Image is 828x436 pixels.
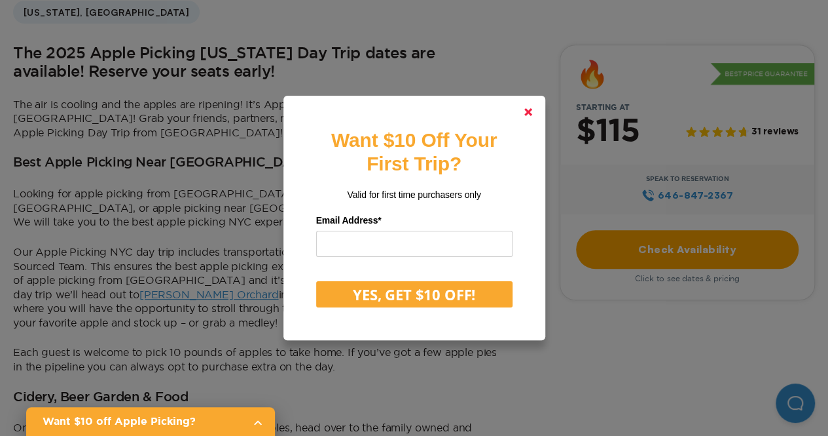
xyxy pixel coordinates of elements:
a: Close [513,96,544,128]
h2: Want $10 off Apple Picking? [43,414,242,429]
strong: Want $10 Off Your First Trip? [331,129,497,174]
a: Want $10 off Apple Picking? [26,407,275,436]
span: Required [378,215,381,226]
span: Valid for first time purchasers only [347,189,480,200]
label: Email Address [316,210,513,231]
button: YES, GET $10 OFF! [316,281,513,307]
